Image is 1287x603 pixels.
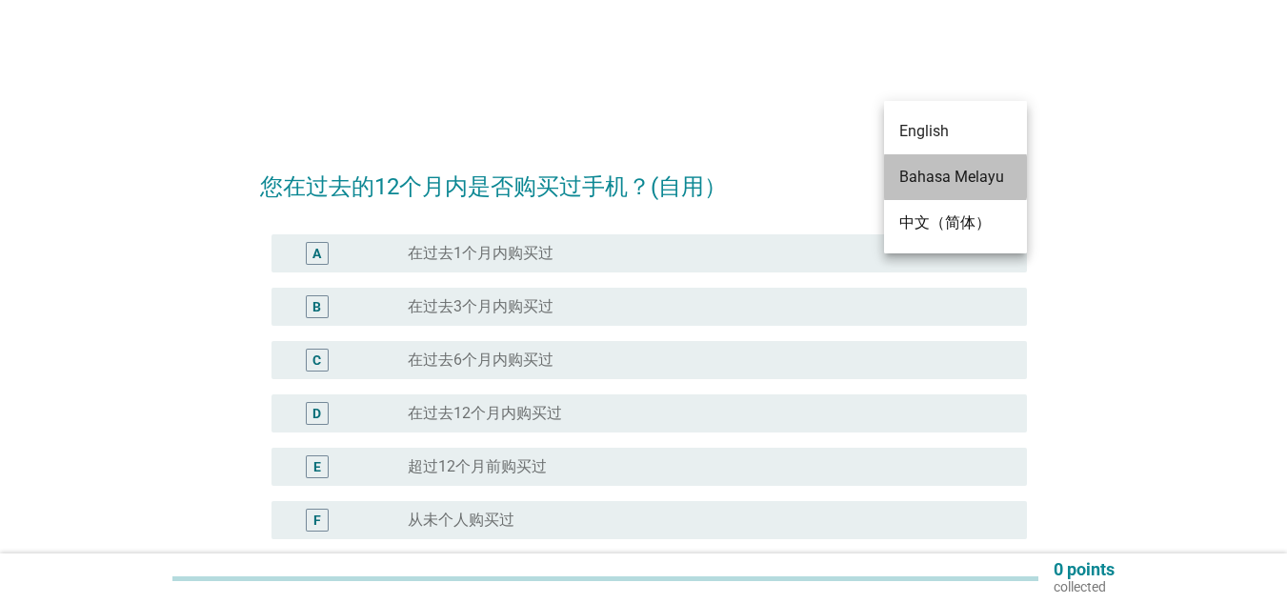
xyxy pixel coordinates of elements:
[899,166,1012,189] div: Bahasa Melayu
[408,404,562,423] label: 在过去12个月内购买过
[408,297,553,316] label: 在过去3个月内购买过
[899,120,1012,143] div: English
[1054,561,1115,578] p: 0 points
[408,244,553,263] label: 在过去1个月内购买过
[312,297,321,317] div: B
[408,457,547,476] label: 超过12个月前购买过
[313,457,321,477] div: E
[408,511,514,530] label: 从未个人购买过
[260,151,1027,204] h2: 您在过去的12个月内是否购买过手机？(自用）
[312,244,321,264] div: A
[1054,578,1115,595] p: collected
[313,511,321,531] div: F
[899,211,1012,234] div: 中文（简体）
[408,351,553,370] label: 在过去6个月内购买过
[312,351,321,371] div: C
[312,404,321,424] div: D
